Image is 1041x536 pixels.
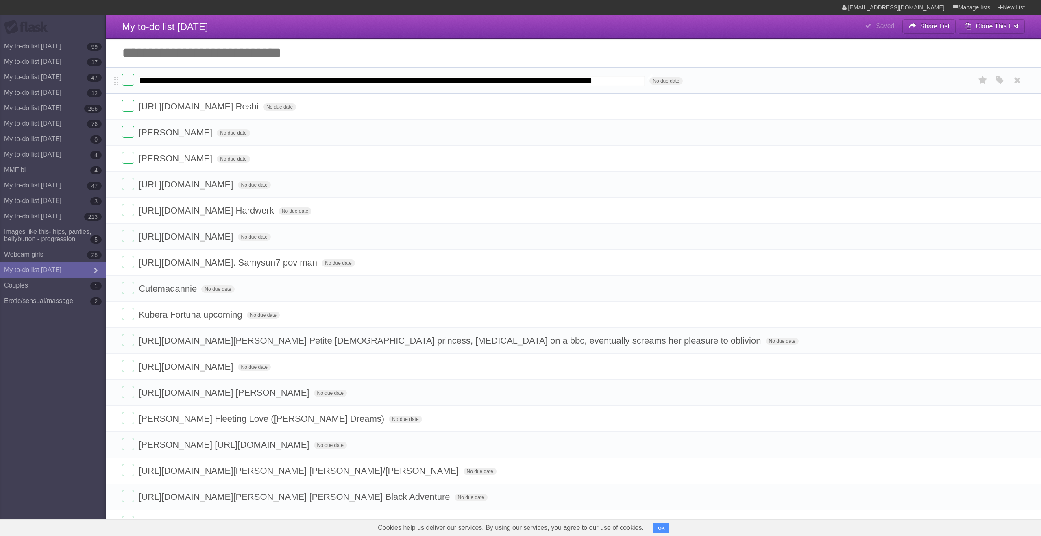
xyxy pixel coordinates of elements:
[122,256,134,268] label: Done
[122,490,134,502] label: Done
[87,58,102,66] b: 17
[139,127,214,137] span: [PERSON_NAME]
[87,89,102,97] b: 12
[87,74,102,82] b: 47
[876,22,894,29] b: Saved
[455,494,488,501] span: No due date
[314,390,347,397] span: No due date
[139,283,199,294] span: Cutemadannie
[139,205,276,216] span: [URL][DOMAIN_NAME] Hardwerk
[122,74,134,86] label: Done
[87,251,102,259] b: 28
[653,523,669,533] button: OK
[90,235,102,244] b: 5
[122,334,134,346] label: Done
[238,233,271,241] span: No due date
[263,103,296,111] span: No due date
[90,166,102,174] b: 4
[958,19,1025,34] button: Clone This List
[322,259,355,267] span: No due date
[122,360,134,372] label: Done
[90,282,102,290] b: 1
[279,207,311,215] span: No due date
[122,152,134,164] label: Done
[920,23,950,30] b: Share List
[902,19,956,34] button: Share List
[122,438,134,450] label: Done
[84,213,102,221] b: 213
[217,129,250,137] span: No due date
[122,230,134,242] label: Done
[122,100,134,112] label: Done
[122,204,134,216] label: Done
[975,74,991,87] label: Star task
[370,520,652,536] span: Cookies help us deliver our services. By using our services, you agree to our use of cookies.
[4,20,53,35] div: Flask
[464,468,497,475] span: No due date
[247,312,280,319] span: No due date
[217,155,250,163] span: No due date
[122,464,134,476] label: Done
[122,21,208,32] span: My to-do list [DATE]
[90,151,102,159] b: 4
[139,388,311,398] span: [URL][DOMAIN_NAME] [PERSON_NAME]
[122,412,134,424] label: Done
[139,179,235,190] span: [URL][DOMAIN_NAME]
[238,364,271,371] span: No due date
[122,178,134,190] label: Done
[766,338,799,345] span: No due date
[139,362,235,372] span: [URL][DOMAIN_NAME]
[139,492,452,502] span: [URL][DOMAIN_NAME][PERSON_NAME] [PERSON_NAME] Black Adventure
[122,516,134,528] label: Done
[90,135,102,144] b: 0
[201,285,234,293] span: No due date
[649,77,682,85] span: No due date
[139,440,311,450] span: [PERSON_NAME] [URL][DOMAIN_NAME]
[238,181,271,189] span: No due date
[122,308,134,320] label: Done
[976,23,1019,30] b: Clone This List
[139,101,261,111] span: [URL][DOMAIN_NAME] Reshi
[90,297,102,305] b: 2
[139,231,235,242] span: [URL][DOMAIN_NAME]
[87,43,102,51] b: 99
[139,518,337,528] span: [URL][DOMAIN_NAME][DATE][PERSON_NAME]
[122,126,134,138] label: Done
[139,257,319,268] span: [URL][DOMAIN_NAME]. Samysun7 pov man
[389,416,422,423] span: No due date
[139,309,244,320] span: Kubera Fortuna upcoming
[139,336,763,346] span: [URL][DOMAIN_NAME][PERSON_NAME] Petite [DEMOGRAPHIC_DATA] princess, [MEDICAL_DATA] on a bbc, even...
[87,182,102,190] b: 47
[87,120,102,128] b: 76
[122,386,134,398] label: Done
[314,442,347,449] span: No due date
[122,282,134,294] label: Done
[84,105,102,113] b: 256
[90,197,102,205] b: 3
[139,414,386,424] span: [PERSON_NAME] Fleeting Love ([PERSON_NAME] Dreams)
[139,466,461,476] span: [URL][DOMAIN_NAME][PERSON_NAME] [PERSON_NAME]/[PERSON_NAME]
[139,153,214,163] span: [PERSON_NAME]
